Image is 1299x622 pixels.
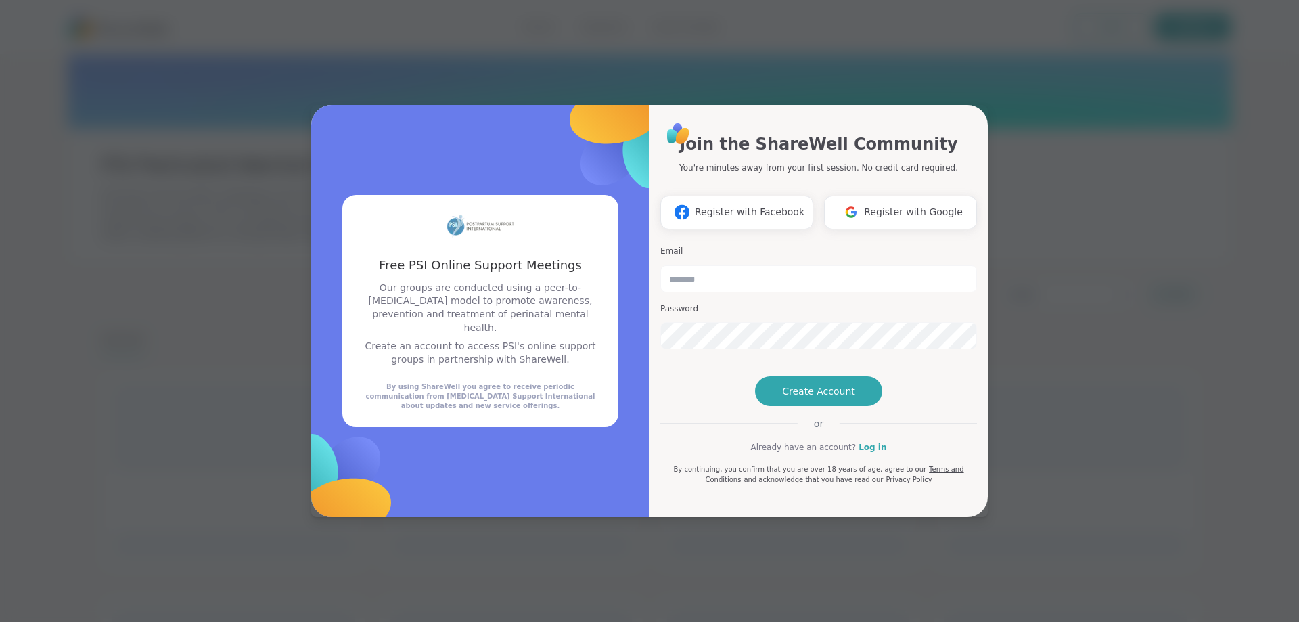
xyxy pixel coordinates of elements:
img: ShareWell Logomark [223,370,452,600]
img: partner logo [447,211,514,240]
h3: Free PSI Online Support Meetings [359,257,602,273]
button: Register with Facebook [660,196,813,229]
img: ShareWell Logomark [838,200,864,225]
button: Register with Google [824,196,977,229]
span: By continuing, you confirm that you are over 18 years of age, agree to our [673,466,926,473]
span: Create Account [782,384,855,398]
img: ShareWell Logo [663,118,693,149]
span: or [798,417,840,430]
button: Create Account [755,376,882,406]
p: Create an account to access PSI's online support groups in partnership with ShareWell. [359,340,602,366]
img: ShareWell Logomark [669,200,695,225]
p: You're minutes away from your first session. No credit card required. [679,162,958,174]
a: Privacy Policy [886,476,932,483]
p: Our groups are conducted using a peer-to-[MEDICAL_DATA] model to promote awareness, prevention an... [359,282,602,334]
span: Register with Facebook [695,205,804,219]
div: By using ShareWell you agree to receive periodic communication from [MEDICAL_DATA] Support Intern... [359,382,602,411]
a: Log in [859,441,886,453]
h1: Join the ShareWell Community [679,132,957,156]
h3: Email [660,246,977,257]
img: ShareWell Logomark [509,22,739,252]
a: Terms and Conditions [705,466,963,483]
span: Register with Google [864,205,963,219]
span: Already have an account? [750,441,856,453]
span: and acknowledge that you have read our [744,476,883,483]
h3: Password [660,303,977,315]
